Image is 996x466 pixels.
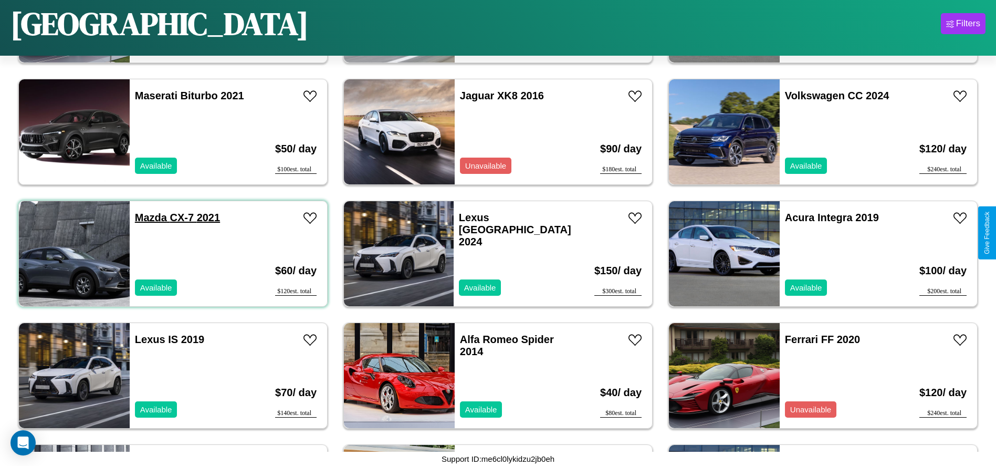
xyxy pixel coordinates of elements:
a: Mazda CX-7 2021 [135,212,220,223]
div: $ 80 est. total [600,409,642,418]
h3: $ 120 / day [919,376,967,409]
h1: [GEOGRAPHIC_DATA] [11,2,309,45]
h3: $ 60 / day [275,254,317,287]
p: Available [790,281,822,295]
div: Filters [956,18,980,29]
p: Available [464,281,496,295]
div: $ 140 est. total [275,409,317,418]
a: Acura Integra 2019 [785,212,879,223]
p: Support ID: me6cl0lykidzu2jb0eh [442,452,554,466]
p: Available [140,402,172,417]
p: Available [790,159,822,173]
p: Unavailable [465,159,506,173]
div: Open Intercom Messenger [11,430,36,455]
h3: $ 100 / day [919,254,967,287]
p: Available [140,159,172,173]
button: Filters [941,13,985,34]
div: $ 120 est. total [275,287,317,296]
a: Jaguar XK8 2016 [460,90,544,101]
h3: $ 40 / day [600,376,642,409]
div: $ 300 est. total [594,287,642,296]
div: Give Feedback [983,212,991,254]
h3: $ 70 / day [275,376,317,409]
h3: $ 120 / day [919,132,967,165]
p: Unavailable [790,402,831,417]
p: Available [465,402,497,417]
div: $ 240 est. total [919,409,967,418]
div: $ 200 est. total [919,287,967,296]
a: Maserati Biturbo 2021 [135,90,244,101]
div: $ 180 est. total [600,165,642,174]
div: $ 100 est. total [275,165,317,174]
a: Ferrari FF 2020 [785,334,860,345]
h3: $ 150 / day [594,254,642,287]
p: Available [140,281,172,295]
div: $ 240 est. total [919,165,967,174]
a: Lexus IS 2019 [135,334,204,345]
h3: $ 50 / day [275,132,317,165]
a: Lexus [GEOGRAPHIC_DATA] 2024 [459,212,571,247]
a: Volkswagen CC 2024 [785,90,889,101]
h3: $ 90 / day [600,132,642,165]
a: Alfa Romeo Spider 2014 [460,334,554,357]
